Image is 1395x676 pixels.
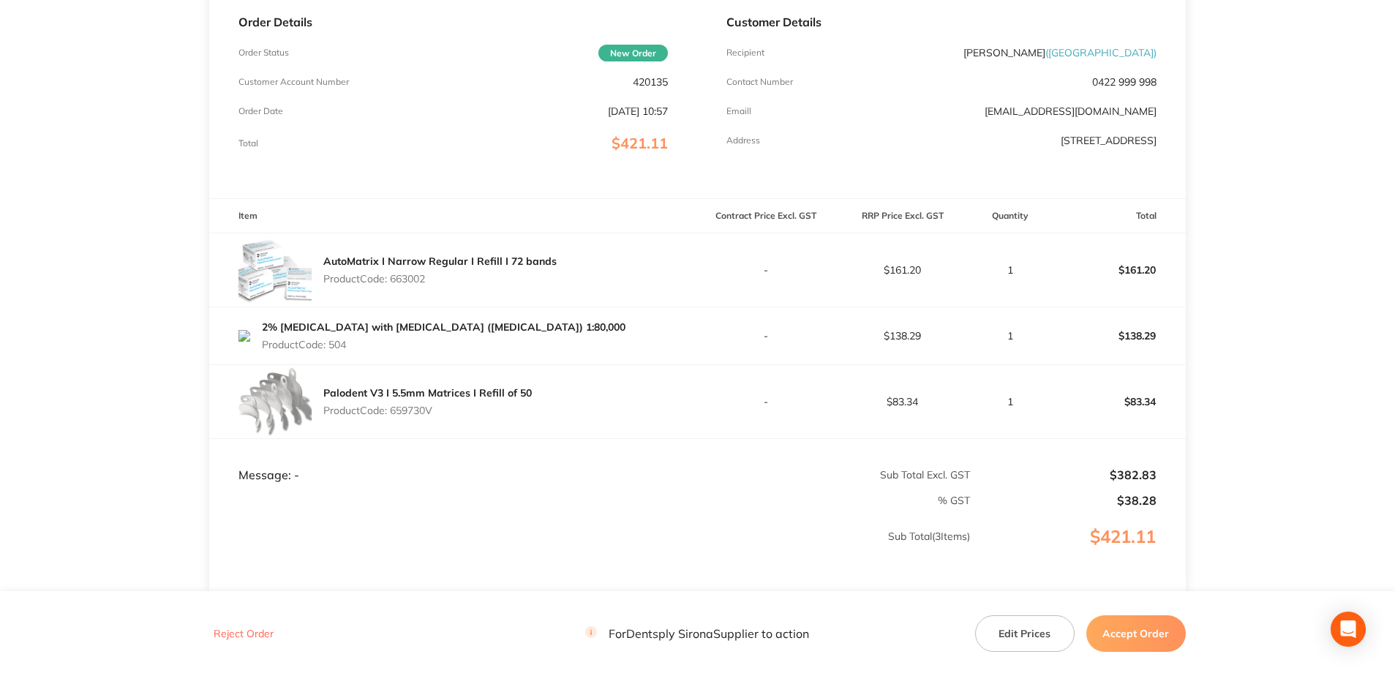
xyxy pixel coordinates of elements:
[238,365,312,438] img: MzUxbWNuNA
[835,264,970,276] p: $161.20
[238,330,250,342] img: am52MW16eg
[726,106,751,116] p: Emaill
[612,134,668,152] span: $421.11
[1050,252,1185,288] p: $161.20
[1086,615,1186,652] button: Accept Order
[975,615,1075,652] button: Edit Prices
[323,273,557,285] p: Product Code: 663002
[1061,135,1157,146] p: [STREET_ADDRESS]
[323,405,532,416] p: Product Code: 659730V
[726,135,760,146] p: Address
[971,468,1157,481] p: $382.83
[971,494,1157,507] p: $38.28
[209,628,278,641] button: Reject Order
[834,199,971,233] th: RRP Price Excl. GST
[698,469,970,481] p: Sub Total Excl. GST
[210,530,970,571] p: Sub Total ( 3 Items)
[323,386,532,399] a: Palodent V3 I 5.5mm Matrices I Refill of 50
[1050,384,1185,419] p: $83.34
[698,264,833,276] p: -
[238,138,258,149] p: Total
[323,255,557,268] a: AutoMatrix I Narrow Regular I Refill I 72 bands
[238,48,289,58] p: Order Status
[1050,318,1185,353] p: $138.29
[985,105,1157,118] a: [EMAIL_ADDRESS][DOMAIN_NAME]
[209,199,697,233] th: Item
[238,233,312,307] img: NmVnMjBsZQ
[835,330,970,342] p: $138.29
[835,396,970,408] p: $83.34
[238,15,668,29] p: Order Details
[238,106,283,116] p: Order Date
[971,330,1048,342] p: 1
[726,77,793,87] p: Contact Number
[238,77,349,87] p: Customer Account Number
[262,320,625,334] a: 2% [MEDICAL_DATA] with [MEDICAL_DATA] ([MEDICAL_DATA]) 1:80,000
[633,76,668,88] p: 420135
[1331,612,1366,647] div: Open Intercom Messenger
[585,627,809,641] p: For Dentsply Sirona Supplier to action
[971,264,1048,276] p: 1
[726,48,764,58] p: Recipient
[1092,76,1157,88] p: 0422 999 998
[598,45,668,61] span: New Order
[963,47,1157,59] p: [PERSON_NAME]
[262,339,625,350] p: Product Code: 504
[971,527,1185,577] p: $421.11
[971,396,1048,408] p: 1
[209,438,697,482] td: Message: -
[697,199,834,233] th: Contract Price Excl. GST
[971,199,1049,233] th: Quantity
[608,105,668,117] p: [DATE] 10:57
[1049,199,1186,233] th: Total
[210,495,970,506] p: % GST
[726,15,1156,29] p: Customer Details
[698,396,833,408] p: -
[1045,46,1157,59] span: ( [GEOGRAPHIC_DATA] )
[698,330,833,342] p: -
